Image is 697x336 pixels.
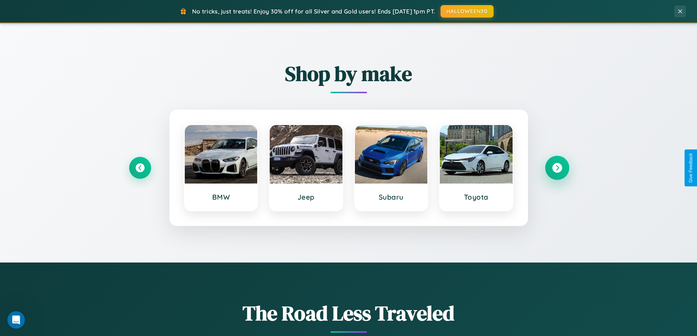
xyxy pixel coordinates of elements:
iframe: Intercom live chat [7,311,25,329]
h3: Toyota [447,193,505,201]
h2: Shop by make [129,60,568,88]
h3: BMW [192,193,250,201]
h3: Subaru [362,193,420,201]
span: No tricks, just treats! Enjoy 30% off for all Silver and Gold users! Ends [DATE] 1pm PT. [192,8,435,15]
button: HALLOWEEN30 [441,5,494,18]
h1: The Road Less Traveled [129,299,568,327]
div: Give Feedback [688,153,693,183]
h3: Jeep [277,193,335,201]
